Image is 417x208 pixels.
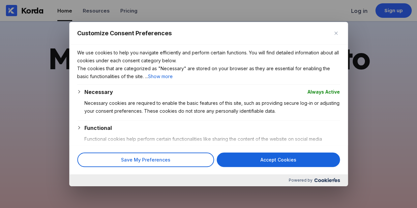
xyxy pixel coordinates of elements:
[77,29,172,37] span: Customize Consent Preferences
[77,153,214,167] button: Save My Preferences
[84,99,340,115] p: Necessary cookies are required to enable the basic features of this site, such as providing secur...
[217,153,340,167] button: Accept Cookies
[77,64,340,80] p: The cookies that are categorized as "Necessary" are stored on your browser as they are essential ...
[314,178,340,182] img: Cookieyes logo
[84,124,112,132] button: Functional
[69,22,348,186] div: Customize Consent Preferences
[334,31,338,35] img: Close
[308,88,340,96] span: Always Active
[69,174,348,186] div: Powered by
[84,88,113,96] button: Necessary
[77,48,340,64] p: We use cookies to help you navigate efficiently and perform certain functions. You will find deta...
[332,29,340,37] button: Close
[148,72,173,80] button: Show more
